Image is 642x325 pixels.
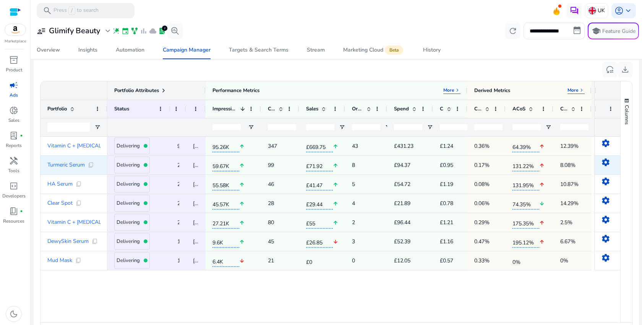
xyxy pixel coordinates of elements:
[47,220,153,225] span: Vitamin C + [MEDICAL_DATA] Serum - Mu...
[239,253,245,269] mat-icon: arrow_downward
[333,139,338,154] mat-icon: arrow_upward
[9,156,18,165] span: handyman
[505,23,520,39] button: refresh
[474,196,490,211] p: 0.06%
[177,219,185,226] span: 2.4
[352,176,355,192] p: 5
[8,117,19,124] p: Sales
[352,105,363,112] span: Orders
[117,258,140,264] h4: Delivering
[539,234,545,250] mat-icon: arrow_upward
[158,27,166,35] span: lab_profile
[601,234,610,243] mat-icon: settings
[394,105,409,112] span: Spend
[212,235,239,248] span: 9.6K
[427,124,433,130] button: Open Filter Menu
[149,27,157,35] span: cloud
[306,197,333,210] span: £29.44
[588,7,596,15] img: uk.svg
[177,238,185,245] span: 1.5
[2,192,26,199] p: Developers
[560,215,572,230] p: 2.5%
[352,138,358,154] p: 43
[117,200,140,207] h4: Delivering
[560,176,579,192] p: 10.87%
[394,253,410,268] p: £12.05
[306,178,333,191] span: £41.47
[614,6,624,15] span: account_circle
[193,181,209,188] span: [DATE]
[306,254,333,267] span: £0
[352,215,355,230] p: 2
[601,139,610,148] mat-icon: settings
[601,196,610,205] mat-icon: settings
[114,105,129,112] span: Status
[394,196,410,211] p: £21.89
[621,65,630,74] span: download
[394,234,410,249] p: £52.39
[440,105,444,112] span: CPC
[9,131,18,140] span: lab_profile
[162,26,167,31] div: 2
[248,124,254,130] button: Open Filter Menu
[601,158,610,167] mat-icon: settings
[592,26,601,36] span: school
[618,62,633,77] button: download
[212,87,259,94] div: Performance Metrics
[212,197,239,210] span: 45.57K
[385,124,391,130] button: Open Filter Menu
[212,178,239,191] span: 55.58K
[601,177,610,186] mat-icon: settings
[20,134,23,137] span: fiber_manual_record
[76,181,82,187] span: content_copy
[602,27,636,35] p: Feature Guide
[623,105,630,125] span: Columns
[9,309,18,319] span: dark_mode
[560,253,568,268] p: 0%
[116,47,144,53] div: Automation
[352,157,355,173] p: 8
[47,143,137,149] span: Vitamin C + [MEDICAL_DATA] Serum
[560,105,568,112] span: CVR
[268,105,276,112] span: Clicks
[268,196,274,211] p: 28
[122,27,129,35] span: event
[474,215,490,230] p: 0.29%
[440,196,453,211] p: £0.78
[539,158,545,173] mat-icon: arrow_upward
[5,39,26,44] p: Marketplace
[474,176,490,192] p: 0.08%
[212,158,239,171] span: 59.67K
[352,253,355,268] p: 0
[440,234,453,249] p: £1.16
[539,215,545,231] mat-icon: arrow_upward
[560,234,576,249] p: 6.67%
[512,178,539,191] span: 131.95%
[114,87,159,94] span: Portfolio Attributes
[560,157,576,173] p: 8.08%
[6,66,22,73] p: Product
[117,181,140,188] h4: Delivering
[47,239,89,244] span: DewySkin Serum
[306,235,333,248] span: £26.85
[560,138,579,154] p: 12.39%
[394,176,410,192] p: £54.72
[306,216,333,229] span: £55
[68,6,75,15] span: /
[385,45,403,55] span: Beta
[268,253,274,268] p: 21
[131,27,138,35] span: family_history
[306,158,333,171] span: £71.92
[78,47,97,53] div: Insights
[268,215,274,230] p: 80
[539,177,545,192] mat-icon: arrow_upward
[9,207,18,216] span: book_4
[333,234,338,250] mat-icon: arrow_downward
[440,157,453,173] p: £0.95
[49,26,100,36] h3: Glimify Beauty
[512,254,539,267] span: 0%
[333,196,338,212] mat-icon: arrow_upward
[88,162,94,168] span: content_copy
[474,253,490,268] p: 0.33%
[567,87,579,93] p: More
